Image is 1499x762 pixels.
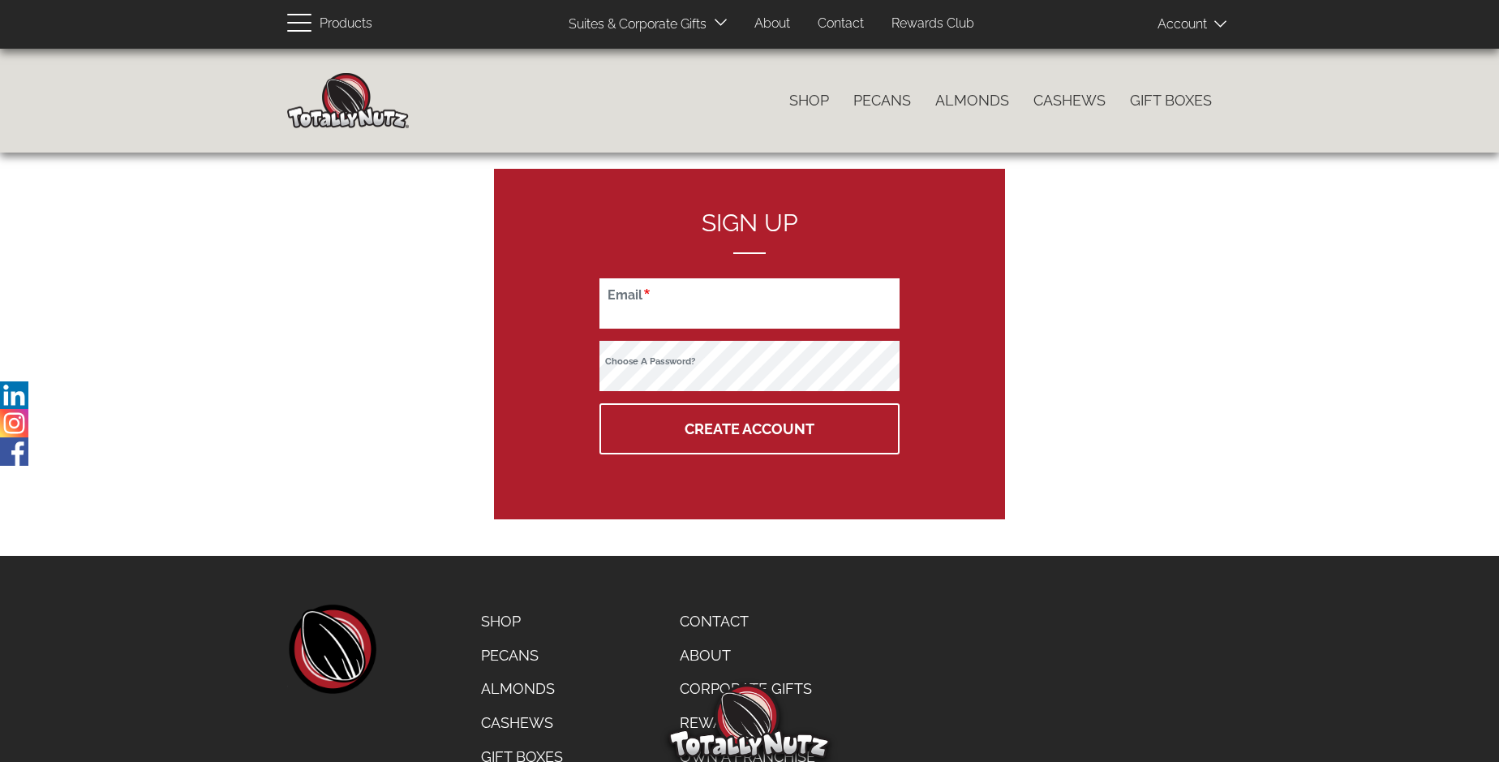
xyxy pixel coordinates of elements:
[469,639,575,673] a: Pecans
[287,605,376,694] a: home
[668,672,827,706] a: Corporate Gifts
[469,605,575,639] a: Shop
[668,684,831,758] img: Totally Nutz Logo
[1021,84,1118,118] a: Cashews
[287,73,409,128] img: Home
[742,8,802,40] a: About
[777,84,841,118] a: Shop
[599,278,900,329] input: Your email address. We won’t share this with anyone.
[923,84,1021,118] a: Almonds
[841,84,923,118] a: Pecans
[469,706,575,740] a: Cashews
[805,8,876,40] a: Contact
[469,672,575,706] a: Almonds
[668,639,827,673] a: About
[556,9,711,41] a: Suites & Corporate Gifts
[668,706,827,740] a: Rewards
[879,8,986,40] a: Rewards Club
[320,12,372,36] span: Products
[599,209,900,254] h2: Sign up
[599,403,900,454] button: Create Account
[1118,84,1224,118] a: Gift Boxes
[668,605,827,639] a: Contact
